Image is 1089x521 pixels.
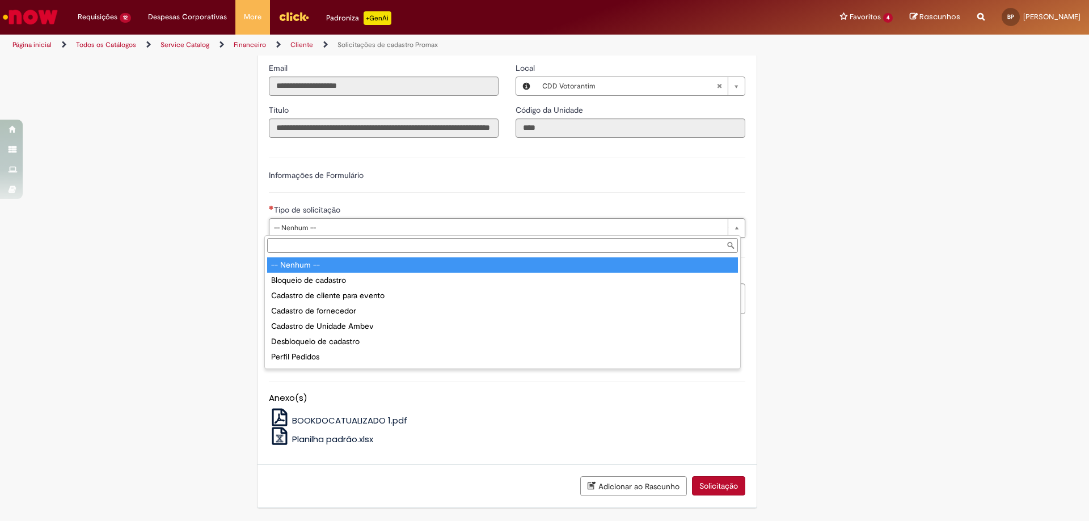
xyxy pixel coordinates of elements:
div: Desbloqueio de cadastro [267,334,738,349]
div: Reativação de Cadastro de Clientes Promax [267,365,738,380]
div: Cadastro de fornecedor [267,303,738,319]
ul: Tipo de solicitação [265,255,740,368]
div: Bloqueio de cadastro [267,273,738,288]
div: Cadastro de Unidade Ambev [267,319,738,334]
div: -- Nenhum -- [267,257,738,273]
div: Perfil Pedidos [267,349,738,365]
div: Cadastro de cliente para evento [267,288,738,303]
